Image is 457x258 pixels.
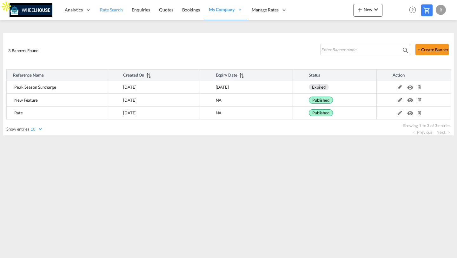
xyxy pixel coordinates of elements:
td: NA [200,93,293,106]
td: Peak Season Surcharge [7,81,107,94]
input: Enter Banner name [321,45,399,54]
span: Published [309,109,333,116]
span: [DATE] [123,110,136,115]
td: 2025-06-09 [107,106,200,120]
div: Showing 1 to 3 of 3 entries [10,119,451,128]
md-icon: icon-magnify [402,47,409,54]
span: [DATE] [123,98,136,103]
td: 2025-07-07 [107,81,200,94]
span: Expired [309,84,329,90]
span: Rate [14,110,23,115]
span: NA [216,110,222,115]
th: Action [377,70,451,81]
th: Reference Name [7,70,107,81]
a: Next [436,129,450,135]
span: Peak Season Surcharge [14,85,56,90]
md-icon: icon-eye [407,96,415,101]
button: + Create Banner [415,44,449,55]
td: Rate [7,106,107,120]
md-icon: icon-eye [407,109,415,114]
td: NA [200,106,293,120]
span: [DATE] [123,85,136,90]
th: Created On [107,70,200,81]
span: NA [216,98,222,103]
span: [DATE] [216,85,229,90]
span: New Feature [14,98,38,103]
td: 2025-09-08 [107,93,200,106]
label: Show entries [6,126,43,132]
th: Expiry Date [200,70,293,81]
div: 3 Banners Found [6,36,318,64]
td: New Feature [7,93,107,106]
md-icon: icon-eye [407,84,415,88]
td: 2025-08-31 [200,81,293,94]
span: Published [309,97,333,104]
select: Show entries [30,126,43,132]
th: Status [293,70,377,81]
a: Previous [413,129,433,135]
